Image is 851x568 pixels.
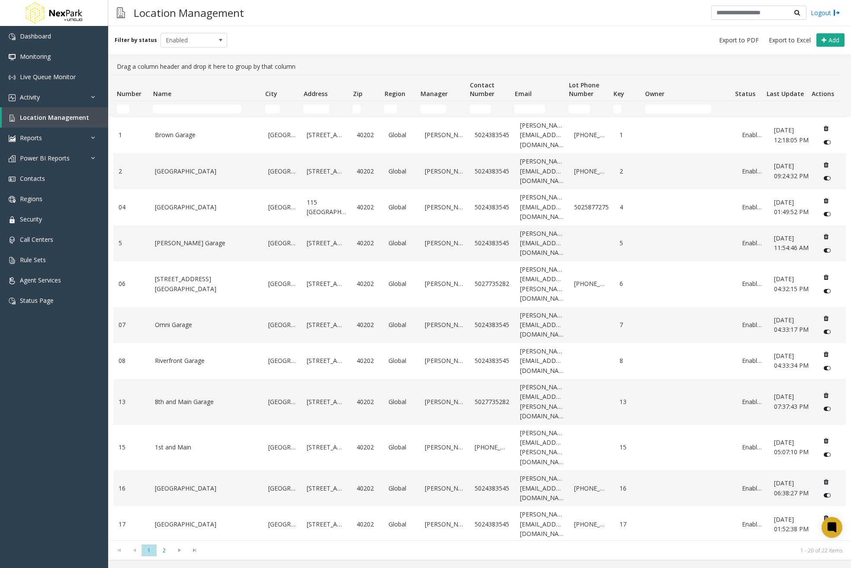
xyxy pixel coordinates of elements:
[129,2,248,23] h3: Location Management
[767,90,804,98] span: Last Update
[620,167,641,176] a: 2
[141,545,157,556] span: Page 1
[356,356,378,366] a: 40202
[475,356,510,366] a: 5024383545
[9,237,16,244] img: 'icon'
[389,202,414,212] a: Global
[307,397,346,407] a: [STREET_ADDRESS]
[172,544,187,556] span: Go to the next page
[155,238,258,248] a: [PERSON_NAME] Garage
[155,320,258,330] a: Omni Garage
[774,234,809,252] span: [DATE] 11:54:46 AM
[268,520,296,529] a: [GEOGRAPHIC_DATA]
[774,438,809,456] span: [DATE] 05:07:10 PM
[108,75,851,540] div: Data table
[119,520,145,529] a: 17
[808,75,839,101] th: Actions
[819,524,835,538] button: Disable
[389,320,414,330] a: Global
[425,520,464,529] a: [PERSON_NAME]
[620,238,641,248] a: 5
[425,238,464,248] a: [PERSON_NAME]
[389,520,414,529] a: Global
[117,105,129,113] input: Number Filter
[356,484,378,493] a: 40202
[620,443,641,452] a: 15
[819,311,833,325] button: Delete
[763,101,808,117] td: Last Update Filter
[119,397,145,407] a: 13
[520,311,564,340] a: [PERSON_NAME][EMAIL_ADDRESS][DOMAIN_NAME]
[9,216,16,223] img: 'icon'
[420,105,446,113] input: Manager Filter
[9,298,16,305] img: 'icon'
[173,547,185,554] span: Go to the next page
[119,130,145,140] a: 1
[356,130,378,140] a: 40202
[574,202,609,212] a: 5025877275
[520,193,564,221] a: [PERSON_NAME][EMAIL_ADDRESS][DOMAIN_NAME]
[268,238,296,248] a: [GEOGRAPHIC_DATA]
[389,443,414,452] a: Global
[515,90,532,98] span: Email
[353,90,363,98] span: Zip
[356,397,378,407] a: 40202
[774,392,809,410] span: [DATE] 07:37:43 PM
[565,101,610,117] td: Lot Phone Number Filter
[774,275,809,292] span: [DATE] 04:32:15 PM
[153,90,171,98] span: Name
[155,167,258,176] a: [GEOGRAPHIC_DATA]
[307,356,346,366] a: [STREET_ADDRESS]
[742,397,763,407] a: Enabled
[819,243,835,257] button: Disable
[742,356,763,366] a: Enabled
[819,230,833,244] button: Delete
[307,198,346,217] a: 115 [GEOGRAPHIC_DATA]
[353,105,360,113] input: Zip Filter
[645,105,711,113] input: Owner Filter
[157,545,172,556] span: Page 2
[774,126,809,144] span: [DATE] 12:18:05 PM
[268,484,296,493] a: [GEOGRAPHIC_DATA]
[774,478,809,498] a: [DATE] 06:38:27 PM
[155,397,258,407] a: 8th and Main Garage
[645,90,665,98] span: Owner
[774,351,809,371] a: [DATE] 04:33:34 PM
[303,105,329,113] input: Address Filter
[620,520,641,529] a: 17
[475,130,510,140] a: 5024383545
[117,90,141,98] span: Number
[187,544,202,556] span: Go to the last page
[520,428,564,467] a: [PERSON_NAME][EMAIL_ADDRESS][PERSON_NAME][DOMAIN_NAME]
[389,167,414,176] a: Global
[425,279,464,289] a: [PERSON_NAME]
[389,397,414,407] a: Global
[307,279,346,289] a: [STREET_ADDRESS]
[119,202,145,212] a: 04
[568,105,590,113] input: Lot Phone Number Filter
[742,167,763,176] a: Enabled
[155,520,258,529] a: [GEOGRAPHIC_DATA]
[819,157,833,171] button: Delete
[475,443,510,452] a: [PHONE_NUMBER]
[268,443,296,452] a: [GEOGRAPHIC_DATA]
[155,356,258,366] a: Riverfront Garage
[389,279,414,289] a: Global
[819,270,833,284] button: Delete
[356,520,378,529] a: 40202
[161,33,214,47] span: Enabled
[425,356,464,366] a: [PERSON_NAME]
[774,274,809,294] a: [DATE] 04:32:15 PM
[417,101,466,117] td: Manager Filter
[716,34,762,46] button: Export to PDF
[9,74,16,81] img: 'icon'
[153,105,241,113] input: Name Filter
[265,90,277,98] span: City
[155,443,258,452] a: 1st and Main
[113,101,149,117] td: Number Filter
[155,274,258,294] a: [STREET_ADDRESS][GEOGRAPHIC_DATA]
[307,443,346,452] a: [STREET_ADDRESS]
[520,229,564,258] a: [PERSON_NAME][EMAIL_ADDRESS][DOMAIN_NAME]
[9,196,16,203] img: 'icon'
[9,54,16,61] img: 'icon'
